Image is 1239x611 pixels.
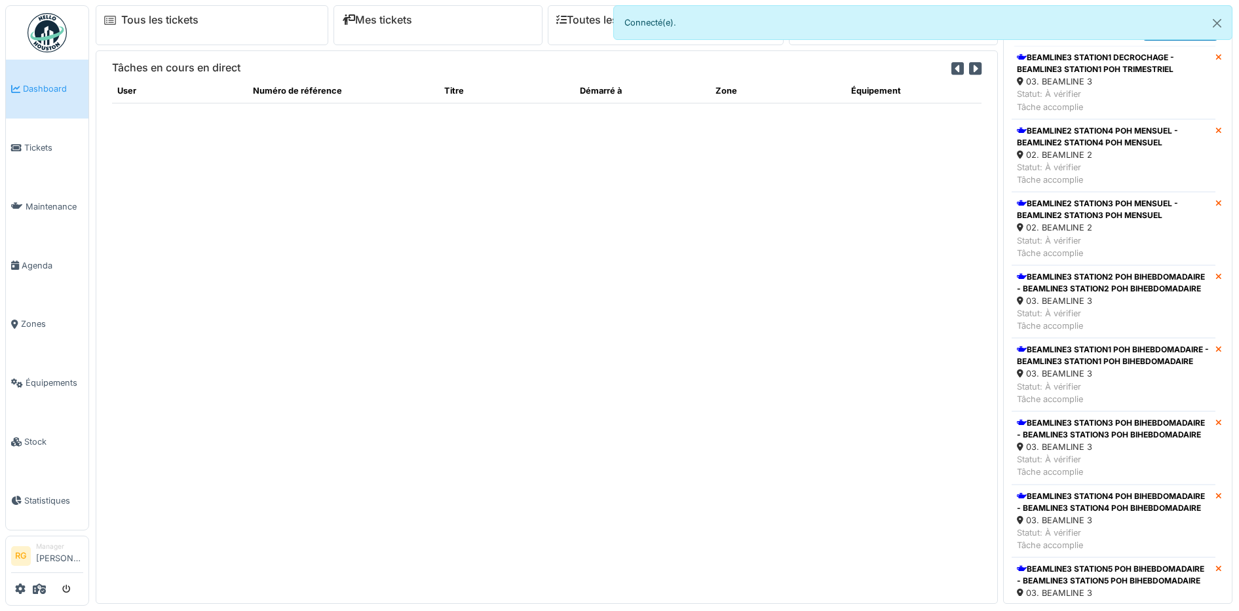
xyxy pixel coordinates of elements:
div: Statut: À vérifier Tâche accomplie [1017,88,1210,113]
span: Équipements [26,377,83,389]
a: BEAMLINE3 STATION4 POH BIHEBDOMADAIRE - BEAMLINE3 STATION4 POH BIHEBDOMADAIRE 03. BEAMLINE 3 Stat... [1012,485,1215,558]
div: BEAMLINE3 STATION2 POH BIHEBDOMADAIRE - BEAMLINE3 STATION2 POH BIHEBDOMADAIRE [1017,271,1210,295]
div: 03. BEAMLINE 3 [1017,441,1210,453]
div: BEAMLINE3 STATION3 POH BIHEBDOMADAIRE - BEAMLINE3 STATION3 POH BIHEBDOMADAIRE [1017,417,1210,441]
div: BEAMLINE3 STATION4 POH BIHEBDOMADAIRE - BEAMLINE3 STATION4 POH BIHEBDOMADAIRE [1017,491,1210,514]
a: BEAMLINE2 STATION3 POH MENSUEL - BEAMLINE2 STATION3 POH MENSUEL 02. BEAMLINE 2 Statut: À vérifier... [1012,192,1215,265]
span: Stock [24,435,83,448]
a: Dashboard [6,60,88,119]
div: 02. BEAMLINE 2 [1017,221,1210,234]
img: Badge_color-CXgf-gQk.svg [28,13,67,52]
span: Agenda [22,259,83,272]
a: Tickets [6,119,88,177]
a: RG Manager[PERSON_NAME] [11,542,83,573]
div: 03. BEAMLINE 3 [1017,367,1210,380]
div: Statut: À vérifier Tâche accomplie [1017,527,1210,551]
h6: Tâches en cours en direct [112,62,240,74]
a: Stock [6,413,88,472]
a: Équipements [6,354,88,413]
div: BEAMLINE2 STATION3 POH MENSUEL - BEAMLINE2 STATION3 POH MENSUEL [1017,198,1210,221]
li: RG [11,546,31,566]
th: Équipement [846,79,982,103]
div: Connecté(e). [613,5,1233,40]
div: Statut: À vérifier Tâche accomplie [1017,234,1210,259]
div: Statut: À vérifier Tâche accomplie [1017,453,1210,478]
span: Statistiques [24,494,83,507]
div: BEAMLINE3 STATION5 POH BIHEBDOMADAIRE - BEAMLINE3 STATION5 POH BIHEBDOMADAIRE [1017,563,1210,587]
div: 03. BEAMLINE 3 [1017,295,1210,307]
div: BEAMLINE3 STATION1 DECROCHAGE - BEAMLINE3 STATION1 POH TRIMESTRIEL [1017,52,1210,75]
a: Maintenance [6,177,88,236]
span: Tickets [24,141,83,154]
div: 02. BEAMLINE 2 [1017,149,1210,161]
th: Démarré à [575,79,710,103]
th: Numéro de référence [248,79,438,103]
div: 03. BEAMLINE 3 [1017,514,1210,527]
button: Close [1202,6,1232,41]
span: Maintenance [26,200,83,213]
div: Statut: À vérifier Tâche accomplie [1017,161,1210,186]
a: Tous les tickets [121,14,199,26]
a: BEAMLINE3 STATION2 POH BIHEBDOMADAIRE - BEAMLINE3 STATION2 POH BIHEBDOMADAIRE 03. BEAMLINE 3 Stat... [1012,265,1215,339]
th: Zone [710,79,846,103]
div: 03. BEAMLINE 3 [1017,587,1210,599]
div: Manager [36,542,83,551]
a: BEAMLINE2 STATION4 POH MENSUEL - BEAMLINE2 STATION4 POH MENSUEL 02. BEAMLINE 2 Statut: À vérifier... [1012,119,1215,193]
a: Statistiques [6,471,88,530]
div: BEAMLINE3 STATION1 POH BIHEBDOMADAIRE - BEAMLINE3 STATION1 POH BIHEBDOMADAIRE [1017,344,1210,367]
div: Statut: À vérifier Tâche accomplie [1017,380,1210,405]
div: Statut: À vérifier Tâche accomplie [1017,307,1210,332]
a: Zones [6,295,88,354]
li: [PERSON_NAME] [36,542,83,570]
span: Dashboard [23,83,83,95]
div: 03. BEAMLINE 3 [1017,75,1210,88]
span: Zones [21,318,83,330]
a: Agenda [6,236,88,295]
a: BEAMLINE3 STATION1 POH BIHEBDOMADAIRE - BEAMLINE3 STATION1 POH BIHEBDOMADAIRE 03. BEAMLINE 3 Stat... [1012,338,1215,411]
span: translation missing: fr.shared.user [117,86,136,96]
a: Mes tickets [342,14,412,26]
th: Titre [439,79,575,103]
div: BEAMLINE2 STATION4 POH MENSUEL - BEAMLINE2 STATION4 POH MENSUEL [1017,125,1210,149]
a: BEAMLINE3 STATION3 POH BIHEBDOMADAIRE - BEAMLINE3 STATION3 POH BIHEBDOMADAIRE 03. BEAMLINE 3 Stat... [1012,411,1215,485]
a: Toutes les tâches [556,14,654,26]
a: BEAMLINE3 STATION1 DECROCHAGE - BEAMLINE3 STATION1 POH TRIMESTRIEL 03. BEAMLINE 3 Statut: À vérif... [1012,46,1215,119]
